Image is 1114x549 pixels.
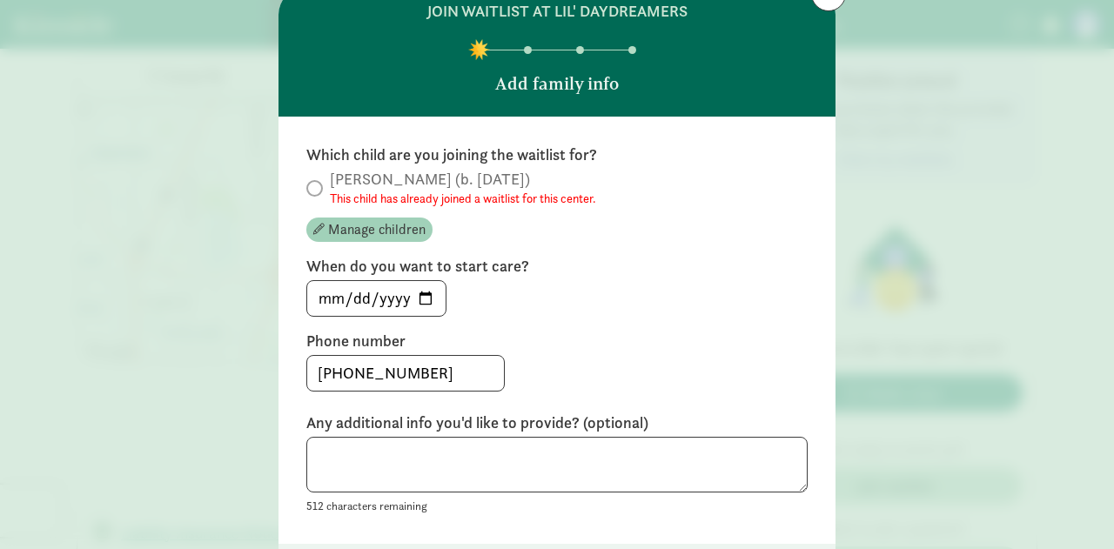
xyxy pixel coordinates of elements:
[427,1,688,22] h6: join waitlist at Lil' Daydreamers
[330,190,596,207] small: This child has already joined a waitlist for this center.
[306,144,808,165] label: Which child are you joining the waitlist for?
[495,71,619,96] p: Add family info
[330,169,596,207] span: [PERSON_NAME] (b. [DATE])
[306,331,808,351] label: Phone number
[306,218,433,242] button: Manage children
[306,256,808,277] label: When do you want to start care?
[306,499,427,513] small: 512 characters remaining
[306,412,808,433] label: Any additional info you'd like to provide? (optional)
[307,356,504,391] input: 5555555555
[328,219,426,240] span: Manage children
